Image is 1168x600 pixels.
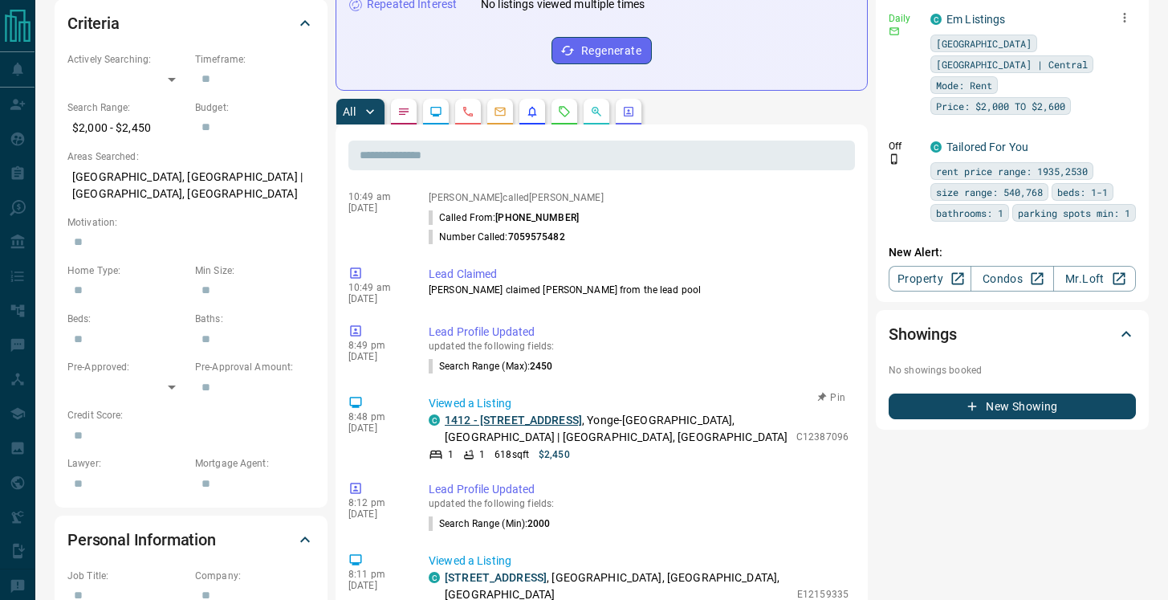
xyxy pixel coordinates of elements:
[67,115,187,141] p: $2,000 - $2,450
[429,553,849,569] p: Viewed a Listing
[530,361,552,372] span: 2450
[526,105,539,118] svg: Listing Alerts
[67,52,187,67] p: Actively Searching:
[348,422,405,434] p: [DATE]
[348,508,405,520] p: [DATE]
[429,230,565,244] p: Number Called:
[796,430,849,444] p: C12387096
[195,360,315,374] p: Pre-Approval Amount:
[936,56,1088,72] span: [GEOGRAPHIC_DATA] | Central
[429,266,849,283] p: Lead Claimed
[429,516,551,531] p: Search Range (Min) :
[348,497,405,508] p: 8:12 pm
[936,35,1032,51] span: [GEOGRAPHIC_DATA]
[889,11,921,26] p: Daily
[1018,205,1130,221] span: parking spots min: 1
[808,390,855,405] button: Pin
[348,191,405,202] p: 10:49 am
[195,100,315,115] p: Budget:
[348,293,405,304] p: [DATE]
[195,456,315,471] p: Mortgage Agent:
[429,395,849,412] p: Viewed a Listing
[67,4,315,43] div: Criteria
[348,202,405,214] p: [DATE]
[445,412,788,446] p: , Yonge-[GEOGRAPHIC_DATA], [GEOGRAPHIC_DATA] | [GEOGRAPHIC_DATA], [GEOGRAPHIC_DATA]
[508,231,565,243] span: 7059575482
[429,210,579,225] p: Called From:
[889,26,900,37] svg: Email
[429,341,849,352] p: updated the following fields:
[429,105,442,118] svg: Lead Browsing Activity
[936,163,1088,179] span: rent price range: 1935,2530
[429,359,553,373] p: Search Range (Max) :
[590,105,603,118] svg: Opportunities
[494,105,507,118] svg: Emails
[930,14,942,25] div: condos.ca
[1053,266,1136,292] a: Mr.Loft
[67,164,315,207] p: [GEOGRAPHIC_DATA], [GEOGRAPHIC_DATA] | [GEOGRAPHIC_DATA], [GEOGRAPHIC_DATA]
[889,244,1136,261] p: New Alert:
[889,139,921,153] p: Off
[67,10,120,36] h2: Criteria
[479,447,485,462] p: 1
[946,141,1028,153] a: Tailored For You
[348,351,405,362] p: [DATE]
[494,447,529,462] p: 618 sqft
[889,153,900,165] svg: Push Notification Only
[445,571,547,584] a: [STREET_ADDRESS]
[195,312,315,326] p: Baths:
[889,266,971,292] a: Property
[936,205,1003,221] span: bathrooms: 1
[67,527,216,553] h2: Personal Information
[348,411,405,422] p: 8:48 pm
[889,321,957,347] h2: Showings
[936,77,992,93] span: Mode: Rent
[67,149,315,164] p: Areas Searched:
[348,282,405,293] p: 10:49 am
[558,105,571,118] svg: Requests
[527,518,550,529] span: 2000
[445,414,582,427] a: 1412 - [STREET_ADDRESS]
[397,105,410,118] svg: Notes
[67,569,187,583] p: Job Title:
[429,414,440,426] div: condos.ca
[936,98,1065,114] span: Price: $2,000 TO $2,600
[936,184,1043,200] span: size range: 540,768
[889,363,1136,378] p: No showings booked
[930,141,942,153] div: condos.ca
[67,408,315,422] p: Credit Score:
[67,100,187,115] p: Search Range:
[946,13,1005,26] a: Em Listings
[889,315,1136,353] div: Showings
[67,520,315,559] div: Personal Information
[348,580,405,591] p: [DATE]
[539,447,570,462] p: $2,450
[195,52,315,67] p: Timeframe:
[429,572,440,583] div: condos.ca
[495,212,579,223] span: [PHONE_NUMBER]
[429,324,849,341] p: Lead Profile Updated
[971,266,1053,292] a: Condos
[429,283,849,297] p: [PERSON_NAME] claimed [PERSON_NAME] from the lead pool
[551,37,652,64] button: Regenerate
[343,106,356,117] p: All
[67,215,315,230] p: Motivation:
[348,569,405,580] p: 8:11 pm
[348,340,405,351] p: 8:49 pm
[67,312,187,326] p: Beds:
[462,105,474,118] svg: Calls
[67,360,187,374] p: Pre-Approved:
[448,447,454,462] p: 1
[67,456,187,471] p: Lawyer:
[1057,184,1108,200] span: beds: 1-1
[195,263,315,278] p: Min Size:
[889,394,1136,419] button: New Showing
[195,569,315,583] p: Company:
[622,105,635,118] svg: Agent Actions
[67,263,187,278] p: Home Type:
[429,481,849,498] p: Lead Profile Updated
[429,192,849,203] p: [PERSON_NAME] called [PERSON_NAME]
[429,498,849,509] p: updated the following fields:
